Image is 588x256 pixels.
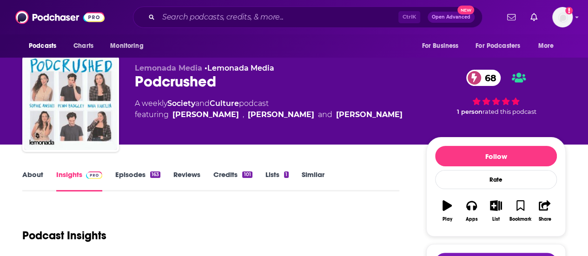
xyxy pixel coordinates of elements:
h1: Podcast Insights [22,229,106,243]
button: open menu [104,37,155,55]
span: Podcasts [29,39,56,53]
a: Charts [67,37,99,55]
span: and [318,109,332,120]
span: Logged in as lilifeinberg [552,7,573,27]
button: Bookmark [508,194,532,228]
button: open menu [469,37,534,55]
span: Monitoring [110,39,143,53]
button: Share [533,194,557,228]
span: Lemonada Media [135,64,202,72]
span: 68 [476,70,501,86]
span: 1 person [457,108,482,115]
svg: Add a profile image [565,7,573,14]
button: open menu [532,37,566,55]
a: Sophie Ansari [248,109,314,120]
img: Podchaser - Follow, Share and Rate Podcasts [15,8,105,26]
div: Rate [435,170,557,189]
span: • [205,64,274,72]
button: Show profile menu [552,7,573,27]
span: More [538,39,554,53]
div: Share [538,217,551,222]
div: 101 [242,171,252,178]
div: Bookmark [509,217,531,222]
span: Ctrl K [398,11,420,23]
a: 68 [466,70,501,86]
span: Charts [73,39,93,53]
span: featuring [135,109,403,120]
div: 163 [150,171,160,178]
span: rated this podcast [482,108,536,115]
a: Credits101 [213,170,252,191]
a: Reviews [173,170,200,191]
img: Podcrushed [24,57,117,150]
span: New [457,6,474,14]
div: 68 1 personrated this podcast [426,64,566,121]
a: Nava Kavelin [172,109,239,120]
div: 1 [284,171,289,178]
span: , [243,109,244,120]
a: Penn Badgley [336,109,403,120]
a: Lemonada Media [207,64,274,72]
button: Play [435,194,459,228]
a: Show notifications dropdown [503,9,519,25]
a: Lists1 [265,170,289,191]
a: Show notifications dropdown [527,9,541,25]
div: Play [443,217,452,222]
button: Apps [459,194,483,228]
input: Search podcasts, credits, & more... [159,10,398,25]
div: Search podcasts, credits, & more... [133,7,482,28]
div: Apps [466,217,478,222]
a: Episodes163 [115,170,160,191]
a: Culture [210,99,239,108]
a: About [22,170,43,191]
button: Follow [435,146,557,166]
img: Podchaser Pro [86,171,102,179]
img: User Profile [552,7,573,27]
span: For Business [422,39,458,53]
a: Similar [302,170,324,191]
button: List [484,194,508,228]
a: Society [167,99,195,108]
span: For Podcasters [476,39,520,53]
span: Open Advanced [432,15,470,20]
a: InsightsPodchaser Pro [56,170,102,191]
button: open menu [415,37,470,55]
button: open menu [22,37,68,55]
div: List [492,217,500,222]
span: and [195,99,210,108]
div: A weekly podcast [135,98,403,120]
button: Open AdvancedNew [428,12,475,23]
